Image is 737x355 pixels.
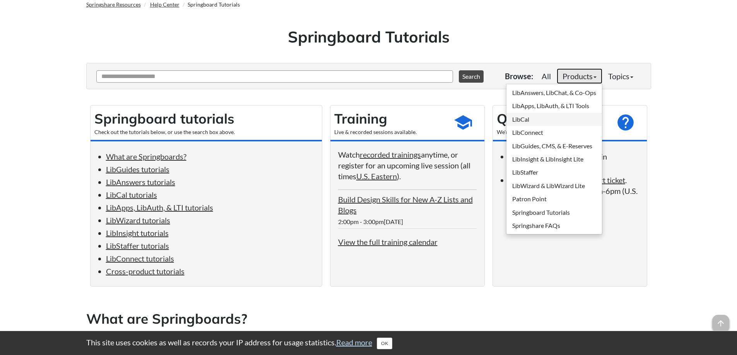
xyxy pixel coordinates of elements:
[506,84,602,234] ul: Products
[334,109,446,128] h2: Training
[86,1,141,8] a: Springshare Resources
[453,113,473,132] span: school
[106,165,169,174] a: LibGuides tutorials
[377,338,392,349] button: Close
[506,166,602,179] a: LibStaffer
[506,99,602,112] a: LibApps, LibAuth, & LTI Tools
[79,337,659,349] div: This site uses cookies as well as records your IP address for usage statistics.
[505,71,533,82] p: Browse:
[94,128,318,136] div: Check out the tutorials below, or use the search box above.
[557,68,602,84] a: Products
[106,254,174,263] a: LibConnect tutorials
[106,267,185,276] a: Cross-product tutorials
[506,192,602,206] a: Patron Point
[506,206,602,219] a: Springboard Tutorials
[334,128,446,136] div: Live & recorded sessions available.
[616,113,635,132] span: help
[338,218,403,225] span: 2:00pm - 3:00pm[DATE]
[150,1,180,8] a: Help Center
[506,113,602,126] a: LibCal
[106,177,175,187] a: LibAnswers tutorials
[106,241,169,250] a: LibStaffer tutorials
[506,179,602,192] a: LibWizard & LibWizard Lite
[356,172,397,181] a: U.S. Eastern
[181,1,240,8] li: Springboard Tutorials
[86,309,651,328] h2: What are Springboards?
[712,316,729,325] a: arrow_upward
[106,228,169,238] a: LibInsight tutorials
[536,68,557,84] a: All
[106,190,157,199] a: LibCal tutorials
[94,109,318,128] h2: Springboard tutorials
[459,70,484,83] button: Search
[506,86,602,99] a: LibAnswers, LibChat, & Co-Ops
[336,338,372,347] a: Read more
[497,128,608,136] div: We're here to help!
[338,195,473,215] a: Build Design Skills for New A-Z Lists and Blogs
[506,153,602,166] a: LibInsight & LibInsight Lite
[338,149,477,182] p: Watch anytime, or register for an upcoming live session (all times ).
[506,219,602,232] a: Springshare FAQs
[497,109,608,128] h2: Questions?
[602,68,639,84] a: Topics
[338,237,438,246] a: View the full training calendar
[106,152,186,161] a: What are Springboards?
[506,139,602,153] a: LibGuides, CMS, & E-Reserves
[106,216,170,225] a: LibWizard tutorials
[712,315,729,332] span: arrow_upward
[360,150,421,159] a: recorded trainings
[106,203,213,212] a: LibApps, LibAuth, & LTI tutorials
[506,126,602,139] a: LibConnect
[92,26,645,48] h1: Springboard Tutorials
